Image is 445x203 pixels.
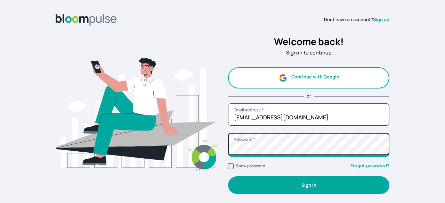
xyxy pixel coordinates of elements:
label: Show password [236,163,265,168]
button: Sign in [228,176,389,194]
img: Bloom Logo [56,14,117,26]
span: Dont have an account? [324,16,373,23]
p: Sign in to continue [228,49,389,57]
a: Forgot password? [350,162,389,169]
h2: Welcome back! [228,35,389,49]
button: Continue with Google [228,67,389,88]
p: or [307,93,311,99]
img: google.svg [278,74,287,82]
img: signin.svg [56,34,217,195]
a: Sign up [373,16,389,23]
